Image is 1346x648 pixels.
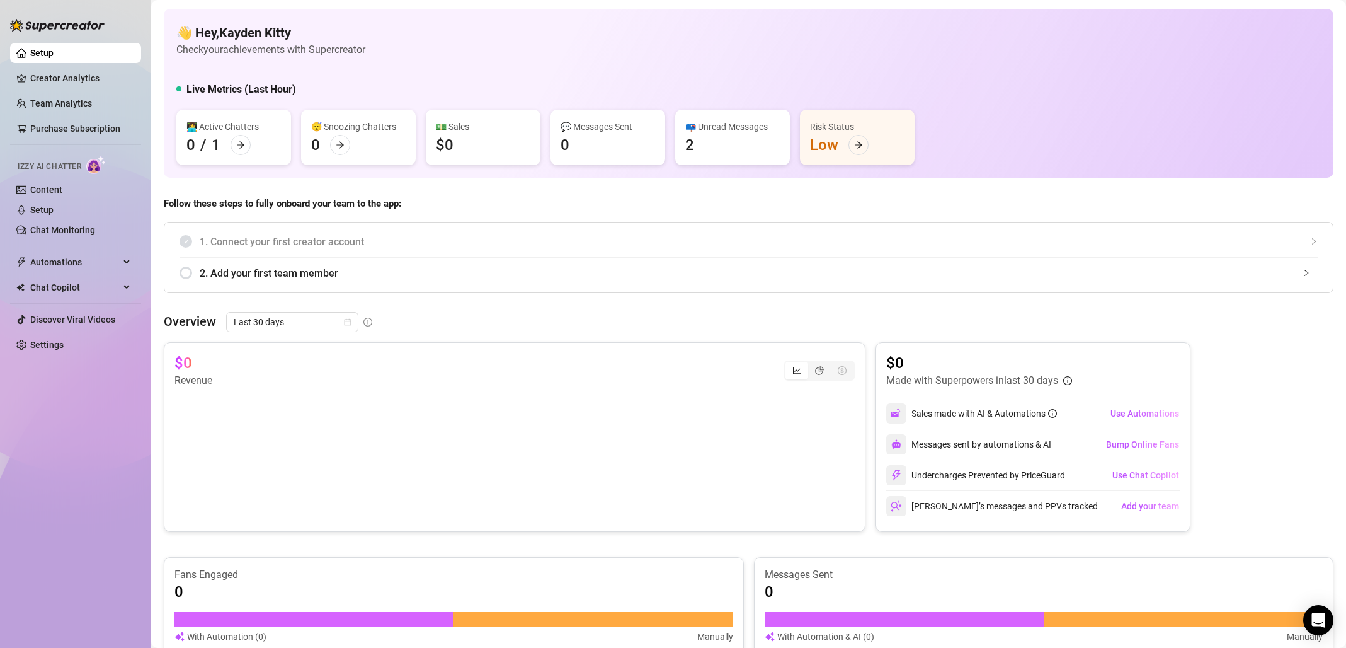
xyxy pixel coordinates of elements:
[685,120,780,134] div: 📪 Unread Messages
[30,124,120,134] a: Purchase Subscription
[186,135,195,155] div: 0
[765,582,773,602] article: 0
[1105,434,1180,454] button: Bump Online Fans
[176,42,365,57] article: Check your achievements with Supercreator
[10,19,105,32] img: logo-BBDzfeDw.svg
[30,68,131,88] a: Creator Analytics
[1310,238,1318,245] span: collapsed
[891,470,902,481] img: svg%3e
[174,373,212,388] article: Revenue
[1110,403,1180,424] button: Use Automations
[777,630,874,644] article: With Automation & AI (0)
[30,98,92,108] a: Team Analytics
[1112,465,1180,485] button: Use Chat Copilot
[180,226,1318,257] div: 1. Connect your first creator account
[561,120,655,134] div: 💬 Messages Sent
[1063,376,1072,385] span: info-circle
[30,277,120,298] span: Chat Copilot
[344,318,351,326] span: calendar
[30,315,115,325] a: Discover Viral Videos
[164,312,216,331] article: Overview
[174,568,733,582] article: Fans Engaged
[1121,501,1179,511] span: Add your team
[30,205,54,215] a: Setup
[363,318,372,327] span: info-circle
[685,135,694,155] div: 2
[1121,496,1180,516] button: Add your team
[311,135,320,155] div: 0
[886,496,1098,516] div: [PERSON_NAME]’s messages and PPVs tracked
[176,24,365,42] h4: 👋 Hey, Kayden Kitty
[886,465,1065,485] div: Undercharges Prevented by PriceGuard
[311,120,406,134] div: 😴 Snoozing Chatters
[436,135,453,155] div: $0
[200,265,1318,281] span: 2. Add your first team member
[16,257,26,267] span: thunderbolt
[30,48,54,58] a: Setup
[30,225,95,235] a: Chat Monitoring
[236,141,245,149] span: arrow-right
[854,141,863,149] span: arrow-right
[784,361,855,381] div: segmented control
[234,313,351,332] span: Last 30 days
[886,373,1058,388] article: Made with Superpowers in last 30 days
[164,198,401,209] strong: Follow these steps to fully onboard your team to the app:
[1287,630,1323,644] article: Manually
[186,120,281,134] div: 👩‍💻 Active Chatters
[174,630,185,644] img: svg%3e
[86,156,106,174] img: AI Chatter
[186,82,296,97] h5: Live Metrics (Last Hour)
[1303,605,1333,635] div: Open Intercom Messenger
[18,161,81,173] span: Izzy AI Chatter
[1048,409,1057,418] span: info-circle
[765,630,775,644] img: svg%3e
[810,120,904,134] div: Risk Status
[180,258,1318,289] div: 2. Add your first team member
[30,340,64,350] a: Settings
[30,252,120,272] span: Automations
[838,366,847,375] span: dollar-circle
[336,141,345,149] span: arrow-right
[200,234,1318,250] span: 1. Connect your first creator account
[1110,408,1179,419] span: Use Automations
[174,582,183,602] article: 0
[815,366,824,375] span: pie-chart
[16,283,25,292] img: Chat Copilot
[765,568,1323,582] article: Messages Sent
[891,439,901,449] img: svg%3e
[891,500,902,512] img: svg%3e
[1106,439,1179,449] span: Bump Online Fans
[1303,269,1310,277] span: collapsed
[891,408,902,419] img: svg%3e
[886,434,1051,454] div: Messages sent by automations & AI
[1112,470,1179,480] span: Use Chat Copilot
[697,630,733,644] article: Manually
[886,353,1072,373] article: $0
[561,135,569,155] div: 0
[30,185,62,195] a: Content
[212,135,220,155] div: 1
[436,120,530,134] div: 💵 Sales
[187,630,266,644] article: With Automation (0)
[792,366,801,375] span: line-chart
[911,407,1057,420] div: Sales made with AI & Automations
[174,353,192,373] article: $0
